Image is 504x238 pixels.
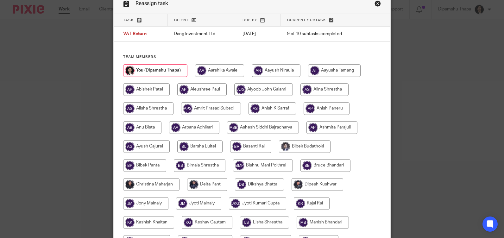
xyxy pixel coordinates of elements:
[243,31,274,37] p: [DATE]
[123,54,381,59] h4: Team members
[243,18,257,22] span: Due by
[375,0,381,9] a: Close this dialog window
[123,32,147,36] span: VAT Return
[174,31,230,37] p: Dang Investment Ltd
[281,27,366,42] td: 9 of 10 subtasks completed
[123,18,134,22] span: Task
[135,1,168,6] span: Reassign task
[174,18,189,22] span: Client
[287,18,326,22] span: Current subtask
